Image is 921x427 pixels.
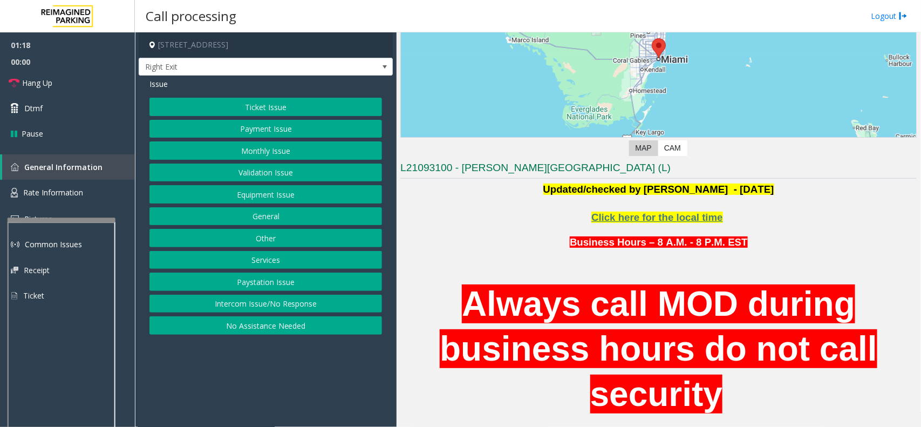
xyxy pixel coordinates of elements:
h3: Call processing [140,3,242,29]
span: Hang Up [22,77,52,89]
a: Click here for the local time [591,214,723,222]
h4: [STREET_ADDRESS] [139,32,393,58]
button: No Assistance Needed [149,316,382,335]
button: Intercom Issue/No Response [149,295,382,313]
img: 'icon' [11,163,19,171]
button: Monthly Issue [149,141,382,160]
font: Always call MOD during business hours do not call security [440,284,877,414]
img: 'icon' [11,215,19,222]
span: Rate Information [23,187,83,198]
button: Equipment Issue [149,185,382,204]
span: Issue [149,78,168,90]
button: General [149,207,382,226]
img: 'icon' [11,188,18,198]
span: Click here for the local time [591,212,723,223]
button: Payment Issue [149,120,382,138]
button: Validation Issue [149,164,382,182]
a: Logout [871,10,908,22]
button: Paystation Issue [149,273,382,291]
div: 333 Southeast 2nd Avenue, Miami, FL [652,38,666,58]
span: Dtmf [24,103,43,114]
span: Pause [22,128,43,139]
button: Ticket Issue [149,98,382,116]
span: General Information [24,162,103,172]
label: CAM [658,140,687,156]
h3: L21093100 - [PERSON_NAME][GEOGRAPHIC_DATA] (L) [400,161,917,179]
label: Map [629,140,658,156]
button: Other [149,229,382,247]
button: Services [149,251,382,269]
span: Business Hours – 8 A.M. - 8 P.M. EST [570,236,748,248]
span: Right Exit [139,58,342,76]
a: General Information [2,154,135,180]
img: logout [899,10,908,22]
span: Updated/checked by [PERSON_NAME] - [DATE] [543,184,774,195]
span: Pictures [24,214,52,224]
